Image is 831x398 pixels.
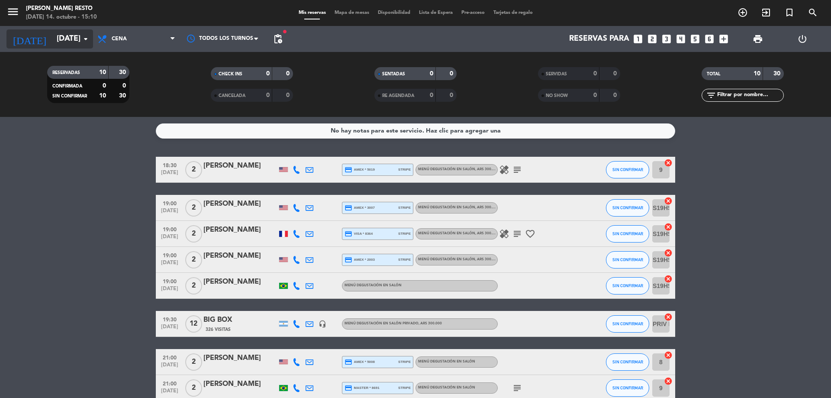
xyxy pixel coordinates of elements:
i: looks_5 [689,33,701,45]
i: looks_4 [675,33,686,45]
span: pending_actions [273,34,283,44]
strong: 0 [450,71,455,77]
span: [DATE] [159,286,180,296]
i: turned_in_not [784,7,795,18]
span: 21:00 [159,378,180,388]
strong: 10 [99,69,106,75]
span: 19:00 [159,276,180,286]
span: CONFIRMADA [52,84,82,88]
i: looks_one [632,33,644,45]
span: [DATE] [159,234,180,244]
strong: 0 [286,71,291,77]
span: SIN CONFIRMAR [612,167,643,172]
strong: 0 [266,92,270,98]
span: fiber_manual_record [282,29,287,34]
div: [PERSON_NAME] [203,379,277,390]
i: credit_card [345,384,352,392]
span: Reservas para [569,35,629,43]
span: CHECK INS [219,72,242,76]
i: credit_card [345,166,352,174]
span: [DATE] [159,170,180,180]
span: Menú degustación en salón [418,386,475,389]
span: Lista de Espera [415,10,457,15]
span: SIN CONFIRMAR [612,321,643,326]
div: [PERSON_NAME] [203,224,277,236]
i: healing [499,165,509,175]
span: 19:00 [159,224,180,234]
span: Cena [112,36,127,42]
span: NO SHOW [546,94,568,98]
span: SIN CONFIRMAR [612,257,643,262]
i: [DATE] [6,29,52,49]
span: Disponibilidad [374,10,415,15]
strong: 0 [430,71,433,77]
span: Menú degustación en salón [418,360,475,363]
span: amex * 3007 [345,204,375,212]
span: [DATE] [159,260,180,270]
i: power_settings_new [797,34,808,44]
i: subject [512,165,522,175]
i: add_circle_outline [738,7,748,18]
span: , ARS 300.000 [475,168,499,171]
span: stripe [398,385,411,391]
i: search [808,7,818,18]
span: stripe [398,205,411,210]
span: 18:30 [159,160,180,170]
div: [PERSON_NAME] Resto [26,4,97,13]
span: Mis reservas [294,10,330,15]
span: SIN CONFIRMAR [612,231,643,236]
span: 2 [185,277,202,294]
strong: 0 [613,71,618,77]
span: stripe [398,167,411,172]
button: SIN CONFIRMAR [606,315,649,333]
strong: 10 [99,93,106,99]
span: 2 [185,353,202,371]
div: [PERSON_NAME] [203,160,277,171]
span: , ARS 300.000 [475,206,499,209]
div: LOG OUT [780,26,825,52]
i: subject [512,383,522,393]
i: healing [499,229,509,239]
span: Menú degustación en salón [418,206,499,209]
span: visa * 8364 [345,230,373,238]
strong: 30 [773,71,782,77]
strong: 30 [119,93,128,99]
span: SIN CONFIRMAR [612,283,643,288]
span: TOTAL [707,72,720,76]
span: 326 Visitas [206,326,231,333]
i: cancel [664,275,673,283]
div: [DATE] 14. octubre - 15:10 [26,13,97,22]
button: SIN CONFIRMAR [606,161,649,178]
input: Filtrar por nombre... [716,91,783,100]
span: SIN CONFIRMAR [612,205,643,210]
div: [PERSON_NAME] [203,276,277,288]
span: amex * 5008 [345,358,375,366]
i: favorite_border [525,229,535,239]
span: Pre-acceso [457,10,489,15]
i: cancel [664,249,673,257]
button: SIN CONFIRMAR [606,277,649,294]
i: cancel [664,351,673,359]
strong: 30 [119,69,128,75]
button: SIN CONFIRMAR [606,251,649,269]
span: [DATE] [159,324,180,334]
div: No hay notas para este servicio. Haz clic para agregar una [331,126,501,136]
strong: 10 [754,71,760,77]
span: 19:30 [159,314,180,324]
strong: 0 [613,92,618,98]
i: menu [6,5,19,18]
i: filter_list [706,90,716,100]
button: SIN CONFIRMAR [606,353,649,371]
i: subject [512,229,522,239]
i: credit_card [345,204,352,212]
span: 19:00 [159,198,180,208]
strong: 0 [103,83,106,89]
div: [PERSON_NAME] [203,353,277,364]
span: SIN CONFIRMAR [52,94,87,98]
span: 21:00 [159,352,180,362]
div: [PERSON_NAME] [203,198,277,210]
i: looks_two [647,33,658,45]
span: Menú degustación en salón privado [345,322,442,325]
span: CANCELADA [219,94,245,98]
span: SERVIDAS [546,72,567,76]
